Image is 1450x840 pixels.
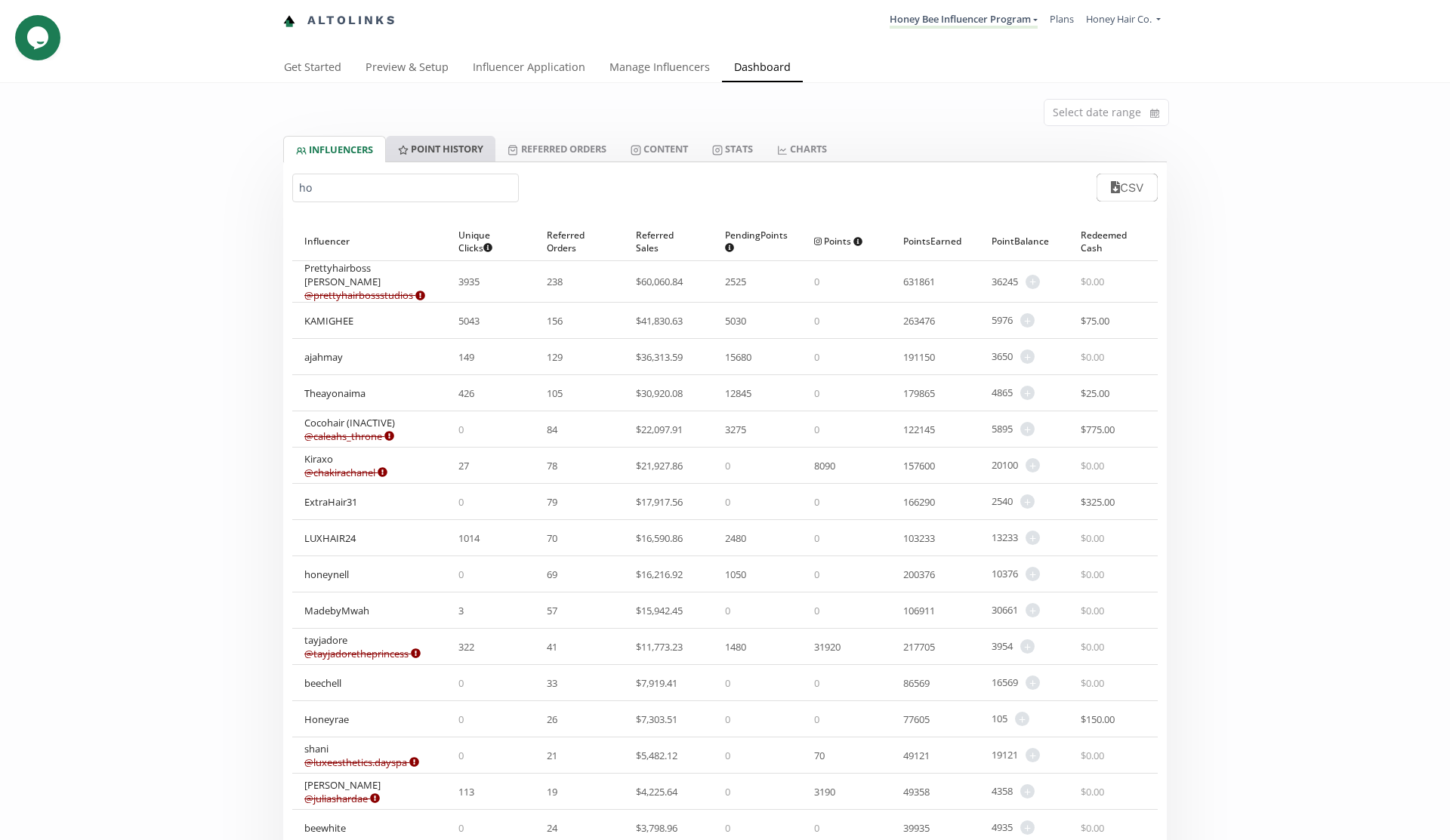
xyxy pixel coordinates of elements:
[814,676,819,690] span: 0
[765,136,839,162] a: CHARTS
[547,604,557,617] span: 57
[458,531,480,545] span: 1014
[992,675,1018,690] span: 16569
[283,15,295,27] img: favicon-32x32.png
[1150,106,1159,121] svg: calendar
[304,647,421,660] a: @tayjadoretheprincess
[304,568,349,581] div: honeynell
[547,459,557,472] span: 78
[1086,12,1161,29] a: Honey Hair Co.
[992,567,1018,581] span: 10376
[547,749,557,762] span: 21
[1026,675,1040,690] span: +
[903,821,930,835] span: 39935
[636,314,683,328] span: $ 41,830.63
[458,821,464,835] span: 0
[304,288,425,302] a: @prettyhairbossstudios
[903,275,935,288] span: 631861
[1081,423,1115,436] span: $ 775.00
[304,416,395,443] div: Cocohair (INACTIVE)
[725,229,788,254] span: Pending Points
[461,54,597,84] a: Influencer Application
[992,784,1013,798] span: 4358
[458,350,474,364] span: 149
[304,314,353,328] div: KAMIGHEE
[725,423,746,436] span: 3275
[814,604,819,617] span: 0
[992,712,1007,726] span: 105
[725,459,730,472] span: 0
[458,676,464,690] span: 0
[547,350,563,364] span: 129
[636,459,683,472] span: $ 21,927.86
[458,275,480,288] span: 3935
[1020,494,1035,509] span: +
[992,639,1013,654] span: 3954
[725,531,746,545] span: 2480
[1020,386,1035,400] span: +
[992,494,1013,509] span: 2540
[597,54,722,84] a: Manage Influencers
[992,458,1018,472] span: 20100
[636,531,683,545] span: $ 16,590.86
[1081,640,1104,654] span: $ 0.00
[636,350,683,364] span: $ 36,313.59
[725,350,751,364] span: 15680
[304,778,381,805] div: [PERSON_NAME]
[304,386,366,400] div: Theayonaima
[725,712,730,726] span: 0
[304,712,349,726] div: Honeyrae
[1081,821,1104,835] span: $ 0.00
[814,821,819,835] span: 0
[814,386,819,400] span: 0
[722,54,803,84] a: Dashboard
[1081,314,1109,328] span: $ 75.00
[1081,604,1104,617] span: $ 0.00
[903,495,935,509] span: 166290
[1020,820,1035,835] span: +
[619,136,700,162] a: Content
[903,712,930,726] span: 77605
[272,54,353,84] a: Get Started
[636,676,677,690] span: $ 7,919.41
[903,785,930,798] span: 49358
[547,676,557,690] span: 33
[992,820,1013,835] span: 4935
[814,495,819,509] span: 0
[458,495,464,509] span: 0
[1097,174,1158,202] button: CSV
[458,423,464,436] span: 0
[304,755,419,769] a: @luxeesthetics.dayspa
[1081,676,1104,690] span: $ 0.00
[304,261,434,302] div: Prettyhairboss [PERSON_NAME]
[304,792,380,805] a: @juliashardae
[636,222,701,260] div: Referred Sales
[304,429,394,443] a: @caleahs_throne
[992,422,1013,436] span: 5895
[458,314,480,328] span: 5043
[547,712,557,726] span: 26
[903,749,930,762] span: 49121
[814,314,819,328] span: 0
[903,604,935,617] span: 106911
[304,531,356,545] div: LUXHAIR24
[903,640,935,654] span: 217705
[1020,313,1035,328] span: +
[992,222,1057,260] div: Point Balance
[636,423,683,436] span: $ 22,097.91
[636,640,683,654] span: $ 11,773.23
[1081,568,1104,581] span: $ 0.00
[814,749,825,762] span: 70
[636,821,677,835] span: $ 3,798.96
[353,54,461,84] a: Preview & Setup
[458,712,464,726] span: 0
[1020,784,1035,798] span: +
[1026,458,1040,472] span: +
[1081,459,1104,472] span: $ 0.00
[700,136,765,162] a: Stats
[547,568,557,581] span: 69
[725,604,730,617] span: 0
[725,495,730,509] span: 0
[283,8,396,33] a: Altolinks
[547,222,612,260] div: Referred Orders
